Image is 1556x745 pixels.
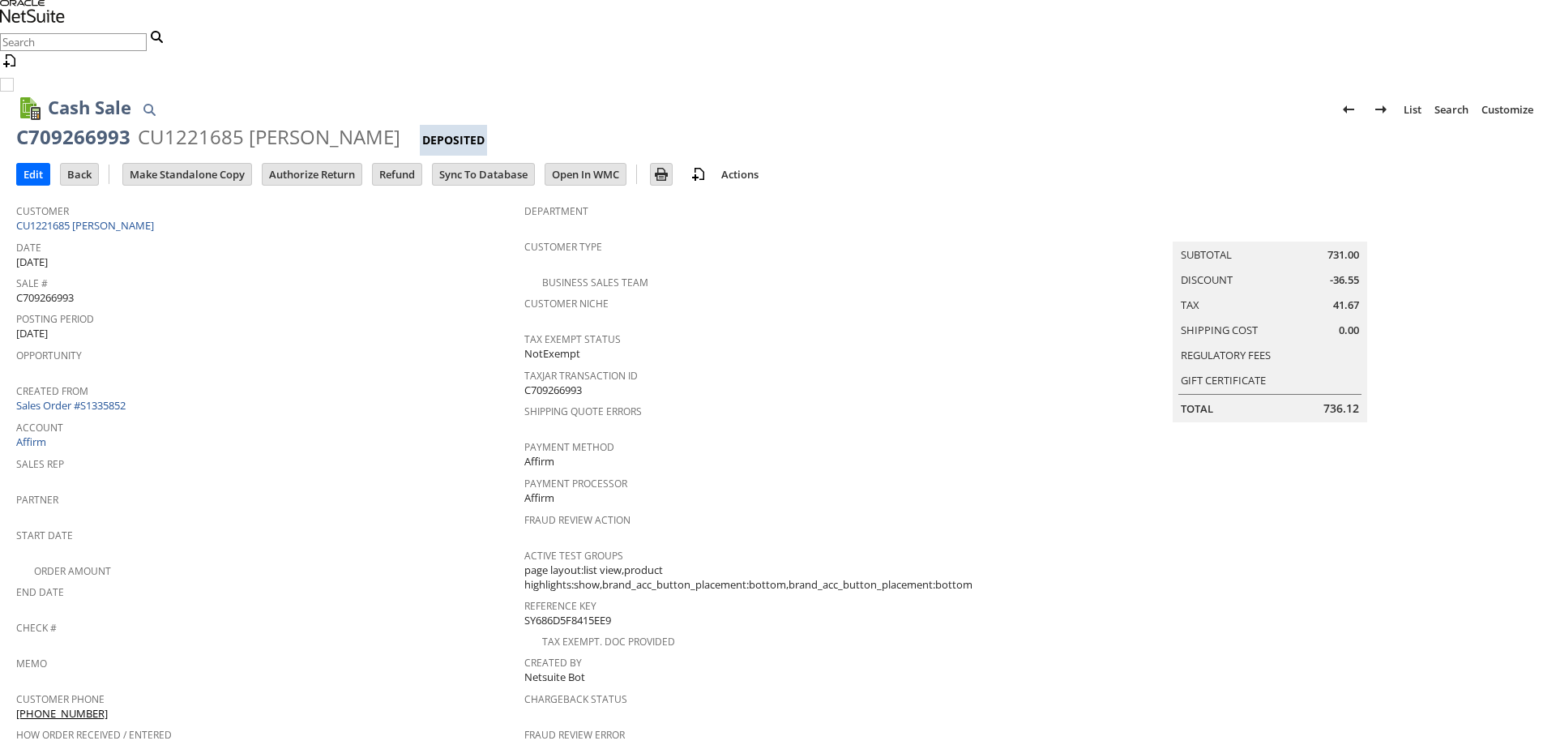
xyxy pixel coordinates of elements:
[16,204,69,218] a: Customer
[1475,96,1540,122] a: Customize
[138,124,400,150] div: CU1221685 [PERSON_NAME]
[61,164,98,185] input: Back
[16,585,64,599] a: End Date
[1181,373,1266,387] a: Gift Certificate
[16,706,108,721] a: [PHONE_NUMBER]
[1333,298,1359,313] span: 41.67
[16,398,130,413] a: Sales Order #S1335852
[17,164,49,185] input: Edit
[1181,247,1232,262] a: Subtotal
[1339,323,1359,338] span: 0.00
[545,164,626,185] input: Open In WMC
[1181,298,1199,312] a: Tax
[1181,272,1233,287] a: Discount
[16,124,130,150] div: C709266993
[16,255,48,270] span: [DATE]
[147,27,166,46] svg: Search
[524,549,623,563] a: Active Test Groups
[16,349,82,362] a: Opportunity
[1181,323,1258,337] a: Shipping Cost
[524,513,631,527] a: Fraud Review Action
[524,297,609,310] a: Customer Niche
[16,529,73,542] a: Start Date
[651,164,672,185] input: Print
[16,384,88,398] a: Created From
[524,383,582,398] span: C709266993
[16,241,41,255] a: Date
[48,94,131,121] h1: Cash Sale
[524,204,588,218] a: Department
[16,493,58,507] a: Partner
[524,405,642,418] a: Shipping Quote Errors
[16,276,48,290] a: Sale #
[123,164,251,185] input: Make Standalone Copy
[420,125,487,156] div: Deposited
[542,276,648,289] a: Business Sales Team
[652,165,671,184] img: Print
[524,332,621,346] a: Tax Exempt Status
[1181,348,1271,362] a: Regulatory Fees
[16,457,64,471] a: Sales Rep
[1339,100,1358,119] img: Previous
[524,563,1024,593] span: page layout:list view,product highlights:show,brand_acc_button_placement:bottom,brand_acc_button_...
[524,613,611,628] span: SY686D5F8415EE9
[16,312,94,326] a: Posting Period
[433,164,534,185] input: Sync To Database
[16,692,105,706] a: Customer Phone
[16,290,74,306] span: C709266993
[34,564,111,578] a: Order Amount
[1371,100,1391,119] img: Next
[1173,216,1367,242] caption: Summary
[524,692,627,706] a: Chargeback Status
[139,100,159,119] img: Quick Find
[689,165,708,184] img: add-record.svg
[263,164,361,185] input: Authorize Return
[16,326,48,341] span: [DATE]
[524,346,580,362] span: NotExempt
[524,240,602,254] a: Customer Type
[16,621,57,635] a: Check #
[16,728,172,742] a: How Order Received / Entered
[16,218,158,233] a: CU1221685 [PERSON_NAME]
[524,599,596,613] a: Reference Key
[715,167,765,182] a: Actions
[524,656,582,670] a: Created By
[524,454,554,469] span: Affirm
[542,635,675,649] a: Tax Exempt. Doc Provided
[16,421,63,435] a: Account
[373,164,421,185] input: Refund
[16,657,47,670] a: Memo
[1323,400,1359,417] span: 736.12
[524,728,625,742] a: Fraud Review Error
[524,369,638,383] a: TaxJar Transaction ID
[16,435,46,449] a: Affirm
[524,490,554,506] span: Affirm
[1428,96,1475,122] a: Search
[1330,272,1359,288] span: -36.55
[1181,401,1213,416] a: Total
[1327,247,1359,263] span: 731.00
[524,670,585,685] span: Netsuite Bot
[524,477,627,490] a: Payment Processor
[524,440,614,454] a: Payment Method
[1397,96,1428,122] a: List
